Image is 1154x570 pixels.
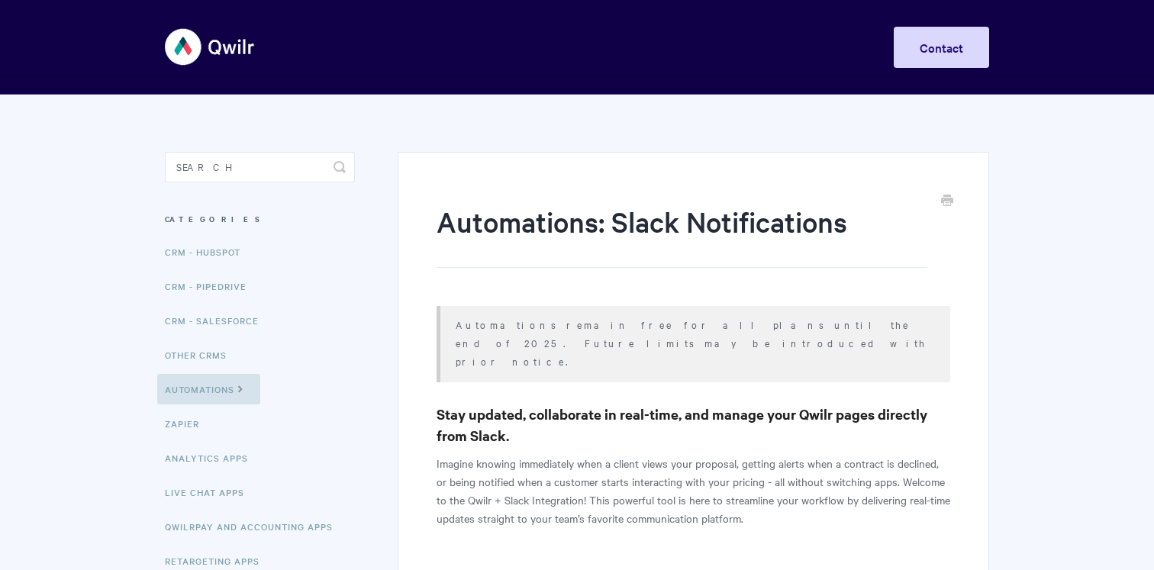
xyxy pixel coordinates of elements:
[157,374,260,404] a: Automations
[165,408,211,439] a: Zapier
[165,511,344,542] a: QwilrPay and Accounting Apps
[165,18,256,76] img: Qwilr Help Center
[941,193,953,210] a: Print this Article
[456,315,931,370] p: Automations remain free for all plans until the end of 2025. Future limits may be introduced with...
[894,27,989,68] a: Contact
[165,305,270,336] a: CRM - Salesforce
[437,404,927,445] strong: Stay updated, collaborate in real-time, and manage your Qwilr pages directly from Slack.
[437,454,950,527] p: Imagine knowing immediately when a client views your proposal, getting alerts when a contract is ...
[165,152,355,182] input: Search
[165,340,238,370] a: Other CRMs
[165,237,252,267] a: CRM - HubSpot
[165,271,258,301] a: CRM - Pipedrive
[165,477,256,507] a: Live Chat Apps
[165,443,259,473] a: Analytics Apps
[165,205,355,233] h3: Categories
[437,202,927,268] h1: Automations: Slack Notifications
